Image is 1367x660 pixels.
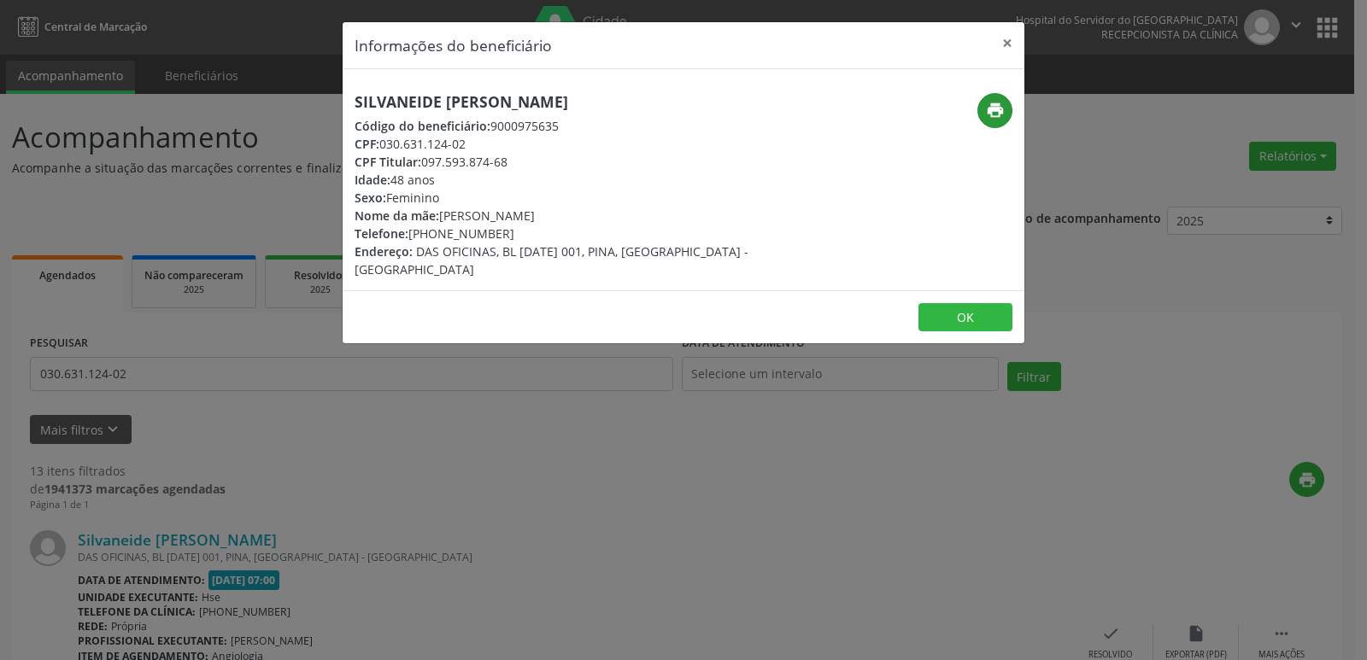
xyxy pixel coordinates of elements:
button: Close [990,22,1024,64]
span: CPF Titular: [355,154,421,170]
span: Código do beneficiário: [355,118,490,134]
button: print [977,93,1012,128]
div: 48 anos [355,171,785,189]
span: Endereço: [355,243,413,260]
span: Sexo: [355,190,386,206]
div: 097.593.874-68 [355,153,785,171]
span: Telefone: [355,225,408,242]
div: [PHONE_NUMBER] [355,225,785,242]
div: 030.631.124-02 [355,135,785,153]
div: Feminino [355,189,785,207]
span: CPF: [355,136,379,152]
button: OK [918,303,1012,332]
span: Nome da mãe: [355,207,439,224]
i: print [986,101,1005,120]
h5: Silvaneide [PERSON_NAME] [355,93,785,111]
div: 9000975635 [355,117,785,135]
span: DAS OFICINAS, BL [DATE] 001, PINA, [GEOGRAPHIC_DATA] - [GEOGRAPHIC_DATA] [355,243,748,277]
div: [PERSON_NAME] [355,207,785,225]
h5: Informações do beneficiário [355,34,552,56]
span: Idade: [355,172,390,188]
